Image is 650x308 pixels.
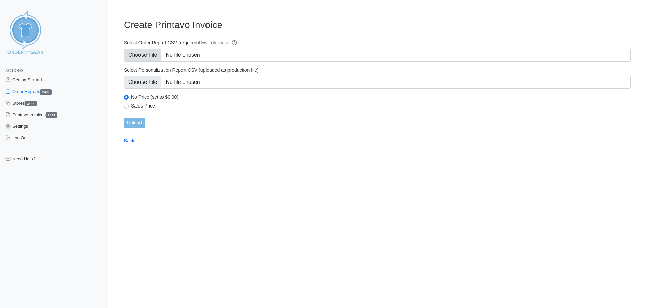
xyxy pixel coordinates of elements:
[124,138,134,143] a: Back
[40,89,51,95] span: 2482
[131,94,631,100] label: No Price (set to $0.00)
[25,101,37,106] span: 2444
[46,112,57,118] span: 2441
[124,118,145,128] input: Upload
[199,41,237,45] a: How to find report
[131,103,631,109] label: Sales Price
[124,40,631,46] label: Select Order Report CSV (required)
[5,68,23,73] span: Actions
[124,67,631,73] label: Select Personalization Report CSV (uploaded as production file)
[124,19,631,31] h3: Create Printavo Invoice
